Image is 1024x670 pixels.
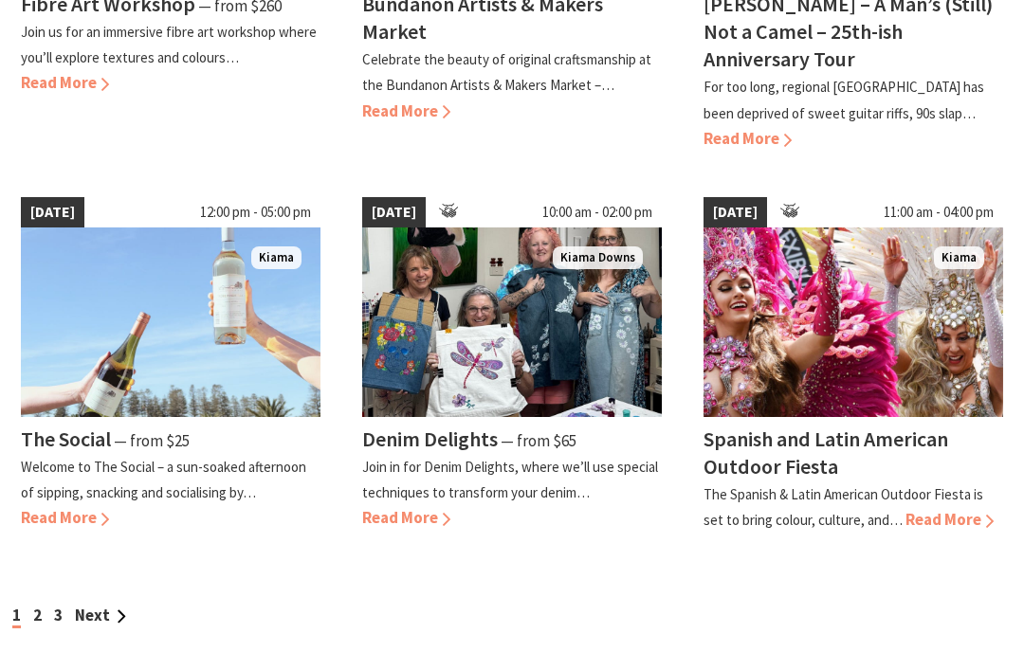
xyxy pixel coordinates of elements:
a: [DATE] 10:00 am - 02:00 pm group holding up their denim paintings Kiama Downs Denim Delights ⁠— f... [362,197,662,533]
span: 1 [12,605,21,628]
span: 10:00 am - 02:00 pm [533,197,662,227]
span: Read More [21,72,109,93]
span: [DATE] [21,197,84,227]
p: Welcome to The Social – a sun-soaked afternoon of sipping, snacking and socialising by… [21,458,306,501]
a: [DATE] 12:00 pm - 05:00 pm The Social Kiama The Social ⁠— from $25 Welcome to The Social – a sun-... [21,197,320,533]
img: Dancers in jewelled pink and silver costumes with feathers, holding their hands up while smiling [704,227,1003,417]
span: Read More [21,507,109,528]
span: ⁠— from $25 [114,430,190,451]
span: [DATE] [704,197,767,227]
span: Read More [905,509,994,530]
span: Kiama [934,246,984,270]
span: Read More [704,128,792,149]
img: group holding up their denim paintings [362,227,662,417]
span: ⁠— from $65 [501,430,576,451]
span: 11:00 am - 04:00 pm [874,197,1003,227]
p: Join in for Denim Delights, where we’ll use special techniques to transform your denim… [362,458,658,501]
span: Kiama Downs [553,246,643,270]
p: Celebrate the beauty of original craftsmanship at the Bundanon Artists & Makers Market –… [362,50,651,94]
a: [DATE] 11:00 am - 04:00 pm Dancers in jewelled pink and silver costumes with feathers, holding th... [704,197,1003,533]
h4: The Social [21,426,111,452]
span: Kiama [251,246,302,270]
h4: Denim Delights [362,426,498,452]
a: Next [75,605,126,625]
p: Join us for an immersive fibre art workshop where you’ll explore textures and colours… [21,23,317,66]
span: Read More [362,100,450,121]
p: The Spanish & Latin American Outdoor Fiesta is set to bring colour, culture, and… [704,485,983,529]
p: For too long, regional [GEOGRAPHIC_DATA] has been deprived of sweet guitar riffs, 90s slap… [704,78,984,121]
span: [DATE] [362,197,426,227]
a: 3 [54,605,63,625]
img: The Social [21,227,320,417]
span: Read More [362,507,450,528]
a: 2 [33,605,42,625]
span: 12:00 pm - 05:00 pm [191,197,320,227]
h4: Spanish and Latin American Outdoor Fiesta [704,426,948,480]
